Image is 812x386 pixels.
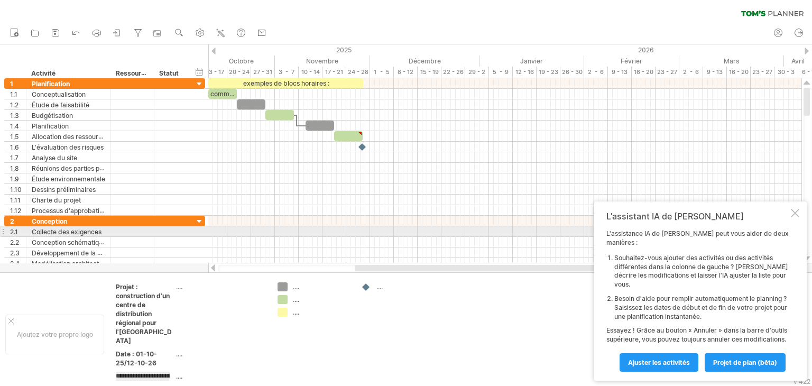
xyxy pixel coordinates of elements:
[707,68,723,76] font: 9 - 13
[443,68,464,76] font: 22 - 26
[116,350,157,367] font: Date : 01-10-25/12-10-26
[10,175,19,183] font: 1.9
[165,56,275,67] div: Octobre 2025
[679,56,784,67] div: Mars 2026
[176,372,182,380] font: ....
[229,68,250,76] font: 20 - 24
[778,68,795,76] font: 30 - 3
[793,378,810,385] font: v 422
[479,56,584,67] div: Janvier 2026
[724,57,739,65] font: Mars
[210,90,247,98] font: commencer
[10,238,19,246] font: 2.2
[32,164,126,172] font: Réunions des parties prenantes
[614,295,787,320] font: Besoin d'aide pour remplir automatiquement le planning ? Saisissez les dates de début et de fin d...
[705,353,786,372] a: projet de plan (bêta)
[32,122,69,130] font: Planification
[409,57,441,65] font: Décembre
[628,359,690,366] font: Ajuster les activités
[10,112,19,120] font: 1.3
[683,68,699,76] font: 2 - 6
[306,57,338,65] font: Novembre
[176,350,182,358] font: ....
[32,90,86,98] font: Conceptualisation
[10,122,19,130] font: 1.4
[116,283,172,345] font: Projet : construction d'un centre de distribution régional pour l'[GEOGRAPHIC_DATA]
[325,68,343,76] font: 17 - 21
[562,68,583,76] font: 26 - 30
[606,211,744,222] font: L'assistant IA de [PERSON_NAME]
[468,68,485,76] font: 29 - 2
[376,283,383,291] font: ....
[493,68,509,76] font: 5 - 9
[32,228,101,236] font: Collecte des exigences
[10,164,19,172] font: 1,8
[634,68,653,76] font: 16 - 20
[621,57,642,65] font: Février
[348,68,368,76] font: 24 - 28
[657,68,677,76] font: 23 - 27
[10,228,18,236] font: 2.1
[279,68,294,76] font: 3 - 7
[515,68,534,76] font: 12 - 16
[10,217,14,225] font: 2
[606,326,787,343] font: Essayez ! Grâce au bouton « Annuler » dans la barre d'outils supérieure, vous pouvez toujours ann...
[614,254,788,288] font: Souhaitez-vous ajouter des activités ou des activités différentes dans la colonne de gauche ? [PE...
[10,196,21,204] font: 1.11
[32,206,107,215] font: Processus d'approbation
[584,56,679,67] div: Février 2026
[32,143,104,151] font: L'évaluation des risques
[32,112,73,120] font: Budgétisation
[229,57,254,65] font: Octobre
[293,308,299,316] font: ....
[10,249,20,257] font: 2.3
[713,359,777,366] font: projet de plan (bêta)
[159,69,179,77] font: Statut
[32,80,70,88] font: Planification
[374,68,390,76] font: 1 - 5
[32,101,89,109] font: Étude de faisabilité
[32,154,77,162] font: Analyse du site
[398,68,413,76] font: 8 - 12
[253,68,272,76] font: 27 - 31
[116,69,149,77] font: Ressource
[520,57,543,65] font: Janvier
[10,101,19,109] font: 1.2
[17,330,93,338] font: Ajoutez votre propre logo
[31,69,56,77] font: Activité
[275,56,370,67] div: Novembre 2025
[10,143,19,151] font: 1.6
[10,207,21,215] font: 1.12
[620,353,698,372] a: Ajuster les activités
[10,154,19,162] font: 1.7
[10,186,22,194] font: 1.10
[612,68,628,76] font: 9 - 13
[293,296,299,304] font: ....
[206,68,224,76] font: 13 - 17
[32,238,106,246] font: Conception schématique
[10,133,19,141] font: 1,5
[729,68,749,76] font: 16 - 20
[420,68,439,76] font: 15 - 19
[752,68,772,76] font: 23 - 27
[301,68,320,76] font: 10 - 14
[791,57,805,65] font: Avril
[32,175,105,183] font: Étude environnementale
[32,132,109,141] font: Allocation des ressources
[176,283,182,291] font: ....
[638,46,654,54] font: 2026
[10,80,13,88] font: 1
[10,260,20,268] font: 2.4
[32,186,96,194] font: Dessins préliminaires
[539,68,558,76] font: 19 - 23
[32,196,81,204] font: Charte du projet
[243,79,329,87] font: exemples de blocs horaires :
[336,46,352,54] font: 2025
[32,217,67,225] font: Conception
[370,56,479,67] div: Décembre 2025
[606,229,789,246] font: L'assistance IA de [PERSON_NAME] peut vous aider de deux manières :
[588,68,604,76] font: 2 - 6
[293,283,299,291] font: ....
[10,90,17,98] font: 1.1
[32,249,131,257] font: Développement de la conception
